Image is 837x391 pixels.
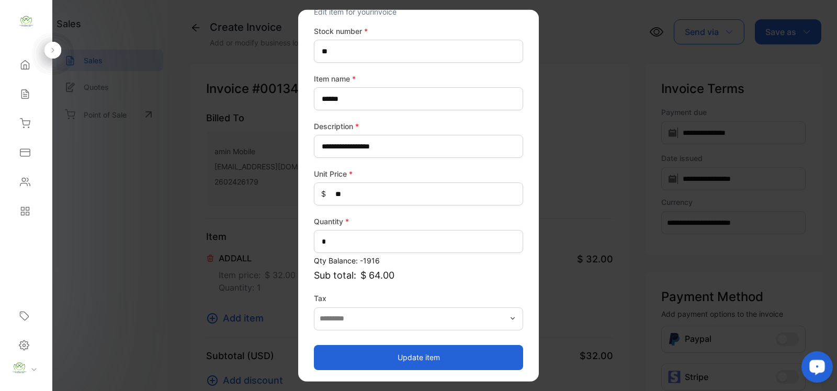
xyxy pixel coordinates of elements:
[314,73,523,84] label: Item name
[314,255,523,266] p: Qty Balance: -1916
[314,26,523,37] label: Stock number
[793,347,837,391] iframe: LiveChat chat widget
[360,268,394,282] span: $ 64.00
[18,14,34,29] img: logo
[314,293,523,304] label: Tax
[314,268,523,282] p: Sub total:
[12,360,27,376] img: profile
[314,344,523,370] button: Update item
[314,168,523,179] label: Unit Price
[314,121,523,132] label: Description
[321,188,326,199] span: $
[314,216,523,227] label: Quantity
[314,7,397,16] span: Edit item for your invoice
